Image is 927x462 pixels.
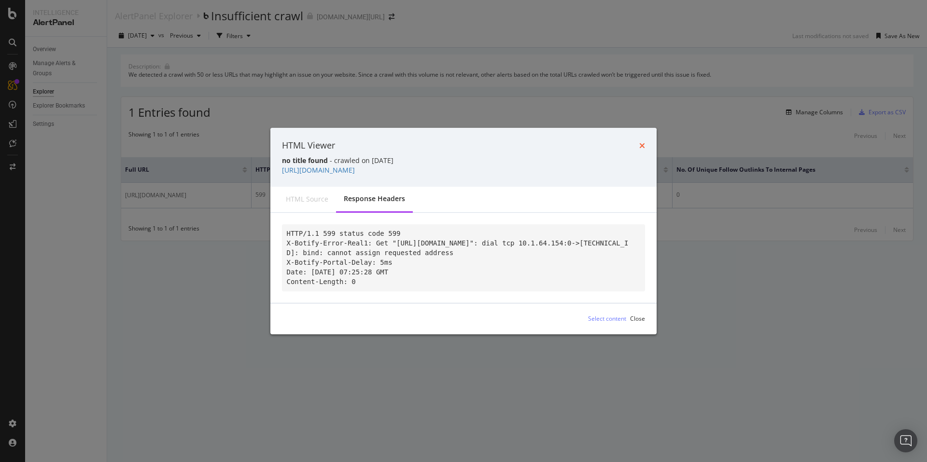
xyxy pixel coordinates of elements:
div: times [639,139,645,152]
button: Close [630,311,645,326]
div: Open Intercom Messenger [894,429,917,452]
div: HTML source [286,194,328,204]
code: HTTP/1.1 599 status code 599 X-Botify-Error-Real1: Get "[URL][DOMAIN_NAME]": dial tcp 10.1.64.154... [287,230,629,285]
button: Select content [580,311,626,326]
div: Select content [588,314,626,323]
a: [URL][DOMAIN_NAME] [282,165,355,175]
div: Response Headers [344,194,405,204]
div: Close [630,314,645,323]
strong: no title found [282,156,328,165]
div: modal [270,128,657,334]
div: HTML Viewer [282,139,335,152]
div: - crawled on [DATE] [282,156,645,165]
